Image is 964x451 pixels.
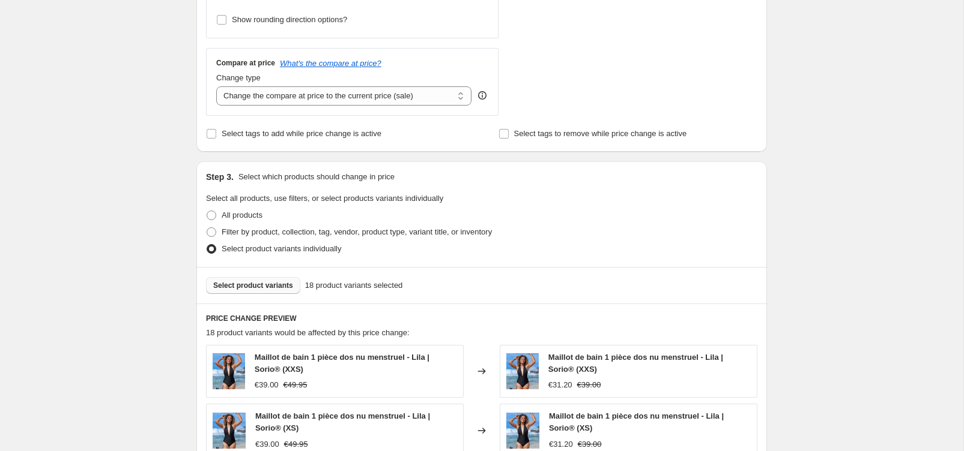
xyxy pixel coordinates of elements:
span: Filter by product, collection, tag, vendor, product type, variant title, or inventory [222,227,492,236]
img: lila-maillot-menstruel-une-piece_80x.webp [506,353,539,389]
span: Select all products, use filters, or select products variants individually [206,194,443,203]
span: €39.00 [578,440,602,449]
span: €39.00 [255,440,279,449]
img: lila-maillot-menstruel-une-piece_80x.webp [506,413,539,449]
img: lila-maillot-menstruel-une-piece_80x.webp [213,413,246,449]
span: Select tags to remove while price change is active [514,129,687,138]
span: 18 product variants selected [305,279,403,291]
span: Change type [216,73,261,82]
span: Select product variants individually [222,244,341,253]
span: 18 product variants would be affected by this price change: [206,328,410,337]
img: lila-maillot-menstruel-une-piece_80x.webp [213,353,245,389]
h3: Compare at price [216,58,275,68]
span: €39.00 [577,380,601,389]
span: €49.95 [283,380,308,389]
span: €39.00 [255,380,279,389]
div: help [476,89,488,101]
span: Select tags to add while price change is active [222,129,381,138]
span: Select product variants [213,281,293,290]
span: All products [222,211,262,220]
button: Select product variants [206,277,300,294]
span: Maillot de bain 1 pièce dos nu menstruel - Lila | Sorio® (XXS) [255,353,429,374]
span: Maillot de bain 1 pièce dos nu menstruel - Lila | Sorio® (XXS) [548,353,723,374]
span: Show rounding direction options? [232,15,347,24]
h6: PRICE CHANGE PREVIEW [206,314,757,323]
span: €31.20 [549,440,573,449]
button: What's the compare at price? [280,59,381,68]
span: Maillot de bain 1 pièce dos nu menstruel - Lila | Sorio® (XS) [255,411,430,432]
h2: Step 3. [206,171,234,183]
span: €31.20 [548,380,572,389]
span: €49.95 [284,440,308,449]
p: Select which products should change in price [238,171,395,183]
span: Maillot de bain 1 pièce dos nu menstruel - Lila | Sorio® (XS) [549,411,724,432]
